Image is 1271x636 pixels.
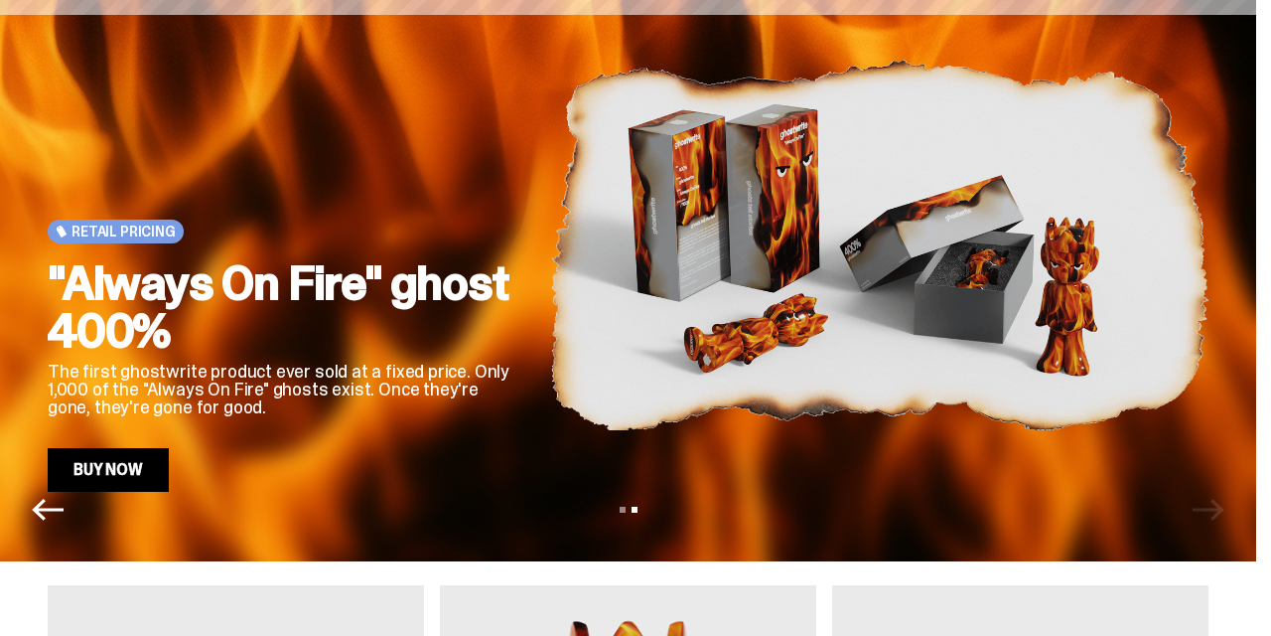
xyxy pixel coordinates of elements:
[620,507,626,513] button: View slide 1
[71,224,176,239] span: Retail Pricing
[632,507,637,513] button: View slide 2
[48,448,169,492] a: Buy Now
[32,494,64,526] button: Previous
[48,363,518,416] p: The first ghostwrite product ever sold at a fixed price. Only 1,000 of the "Always On Fire" ghost...
[48,259,518,355] h2: "Always On Fire" ghost 400%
